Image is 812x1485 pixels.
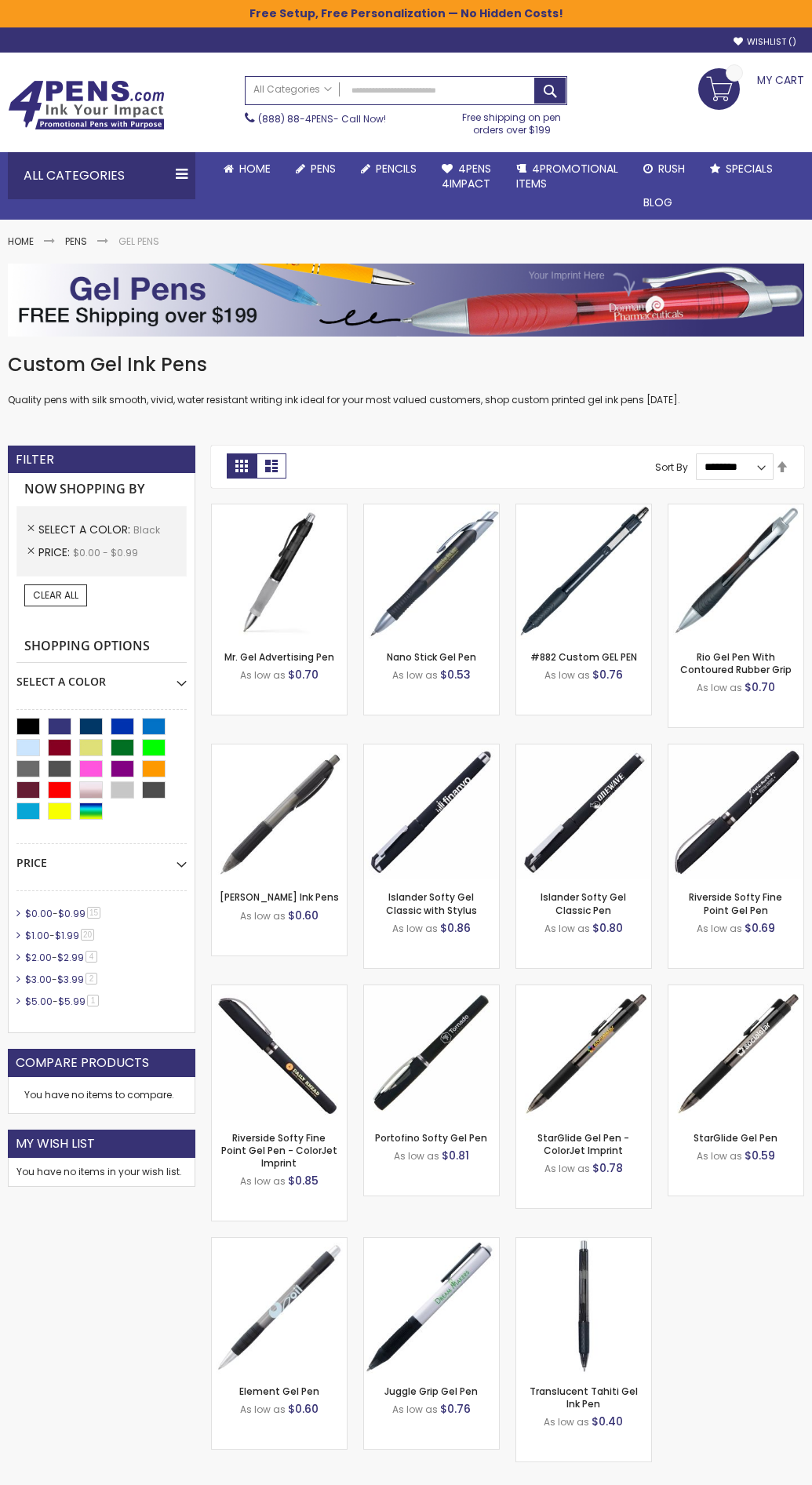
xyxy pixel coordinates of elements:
img: Rio Gel Pen With Contoured Rubber Grip-Black [668,504,803,639]
span: 4PROMOTIONAL ITEMS [516,161,618,191]
span: As low as [392,668,438,682]
span: Select A Color [38,522,133,537]
img: Islander Softy Gel Classic with Stylus-Black [364,744,499,879]
span: $0.00 - $0.99 [73,546,138,559]
span: All Categories [253,83,332,96]
a: Islander Softy Gel Classic with Stylus-Black [364,744,499,757]
img: Islander Softy Gel Classic Pen-Black [516,744,651,879]
span: As low as [392,1403,438,1416]
span: Clear All [33,588,78,602]
a: Pens [65,235,87,248]
div: You have no items in your wish list. [16,1166,187,1178]
span: As low as [697,1149,742,1163]
span: $5.99 [58,995,86,1008]
span: Pens [311,161,336,177]
a: Mr. Gel Advertising pen-Black [212,504,347,517]
a: #882 Custom GEL PEN-Black [516,504,651,517]
img: #882 Custom GEL PEN-Black [516,504,651,639]
span: Rush [658,161,685,177]
strong: Gel Pens [118,235,159,248]
a: Element Gel Pen [239,1385,319,1398]
span: $3.00 [25,973,52,986]
div: Quality pens with silk smooth, vivid, water resistant writing ink ideal for your most valued cust... [8,352,804,406]
div: Select A Color [16,663,187,690]
span: 1 [87,995,99,1006]
span: As low as [544,922,590,935]
a: Riverside Softy Fine Point Gel Pen - ColorJet Imprint [221,1131,337,1170]
a: Nano Stick Gel Pen [387,650,476,664]
a: Element Gel Pen-Black [212,1237,347,1250]
a: 4PROMOTIONALITEMS [504,152,631,201]
label: Sort By [655,460,688,473]
span: $0.78 [592,1160,623,1176]
span: 15 [87,907,100,919]
a: StarGlide Gel Pen - ColorJet Imprint [537,1131,629,1157]
span: Blog [643,195,672,210]
a: Islander Softy Gel Classic with Stylus [386,890,477,916]
span: As low as [240,1174,286,1188]
a: $3.00-$3.992 [21,973,103,986]
img: Translucent Tahiti Gel Ink Pen-Black [516,1238,651,1373]
span: As low as [392,922,438,935]
a: Rush [631,152,697,186]
span: $2.00 [25,951,52,964]
img: Riverside Softy Fine Point Gel Pen - ColorJet Imprint-Black [212,985,347,1120]
span: $3.99 [57,973,84,986]
a: All Categories [246,77,340,103]
a: Rio Gel Pen With Contoured Rubber Grip [680,650,792,676]
img: Riverside Softy Gel Pen-Black [668,744,803,879]
span: As low as [544,668,590,682]
img: 4Pens Custom Pens and Promotional Products [8,80,165,130]
span: $0.86 [440,920,471,936]
span: $0.99 [58,907,86,920]
span: $0.00 [25,907,53,920]
a: Translucent Tahiti Gel Ink Pen [530,1385,638,1410]
a: Mr. Gel Advertising Pen [224,650,334,664]
a: Islander Softy Gel Classic Pen [541,890,626,916]
a: Pens [283,152,348,186]
span: $0.81 [442,1148,469,1163]
a: Clear All [24,584,87,606]
span: Specials [726,161,773,177]
span: Black [133,523,160,537]
span: $0.53 [440,667,471,682]
div: Price [16,844,187,871]
span: $0.40 [592,1414,623,1429]
span: $5.00 [25,995,53,1008]
a: StarGlide Gel Pen-Black [668,985,803,998]
img: StarGlide Gel Pen-Black [668,985,803,1120]
img: Element Gel Pen-Black [212,1238,347,1373]
span: 20 [81,929,94,941]
span: As low as [240,1403,286,1416]
strong: Compare Products [16,1054,149,1072]
a: Specials [697,152,785,186]
span: 2 [86,973,97,985]
span: As low as [544,1162,590,1175]
img: Mr. Gel Advertising pen-Black [212,504,347,639]
a: Juggle Grip Gel Pen-Black [364,1237,499,1250]
a: Riverside Softy Fine Point Gel Pen [689,890,782,916]
a: Translucent Tahiti Gel Ink Pen-Black [516,1237,651,1250]
img: Portofino Softy Gel Pen-Black [364,985,499,1120]
span: $2.99 [57,951,84,964]
span: $0.76 [440,1401,471,1417]
a: Pencils [348,152,429,186]
a: Portofino Softy Gel Pen-Black [364,985,499,998]
strong: Now Shopping by [16,473,187,506]
div: You have no items to compare. [8,1077,195,1114]
a: StarGlide Gel Pen - ColorJet Imprint-Black [516,985,651,998]
strong: My Wish List [16,1135,95,1152]
img: StarGlide Gel Pen - ColorJet Imprint-Black [516,985,651,1120]
h1: Custom Gel Ink Pens [8,352,804,377]
span: 4 [86,951,97,963]
img: Nano Stick Gel Pen-Black [364,504,499,639]
a: Home [8,235,34,248]
a: Islander Softy Gel Classic Pen-Black [516,744,651,757]
a: Nano Stick Gel Pen-Black [364,504,499,517]
a: Wishlist [734,36,796,48]
a: Riverside Softy Fine Point Gel Pen - ColorJet Imprint-Black [212,985,347,998]
a: (888) 88-4PENS [258,112,333,126]
span: As low as [394,1149,439,1163]
a: $1.00-$1.9920 [21,929,100,942]
a: 4Pens4impact [429,152,504,201]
